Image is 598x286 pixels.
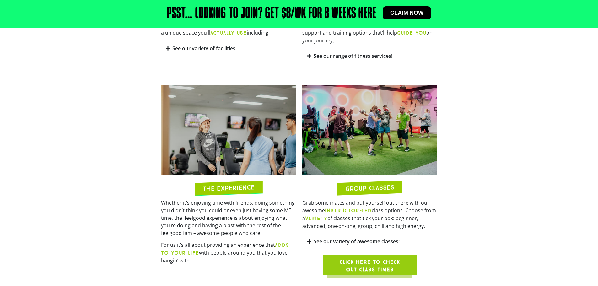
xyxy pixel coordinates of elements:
[323,255,417,275] a: Click here to check out class times
[325,208,372,213] b: INSTRUCTOR-LED
[314,238,400,245] a: See our variety of awesome classes!
[172,45,235,52] a: See our variety of facilities
[302,234,437,249] div: See our variety of awesome classes!
[161,199,296,237] p: Whether it’s enjoying time with friends, doing something you didn’t think you could or even just ...
[390,10,423,16] span: Claim now
[161,241,296,264] p: For us it’s all about providing an experience that with people around you that you love hangin’ w...
[302,199,437,230] p: Grab some mates and put yourself out there with our awesome class options. Choose from a of class...
[383,6,431,19] a: Claim now
[161,41,296,56] div: See our variety of facilities
[305,215,327,221] b: VARIETY
[345,184,394,192] h2: GROUP CLASSES
[167,6,376,21] h2: Psst… Looking to join? Get $8/wk for 8 weeks here
[338,258,402,273] span: Click here to check out class times
[314,52,392,59] a: See our range of fitness services!
[397,30,426,36] b: GUIDE YOU
[202,184,255,192] h2: THE EXPERIENCE
[302,49,437,63] div: See our range of fitness services!
[210,30,247,36] b: ACTUALLY USE
[302,14,437,44] p: Whether you’re just starting out or eager to push yourself to the next level, we’ve got a whole b...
